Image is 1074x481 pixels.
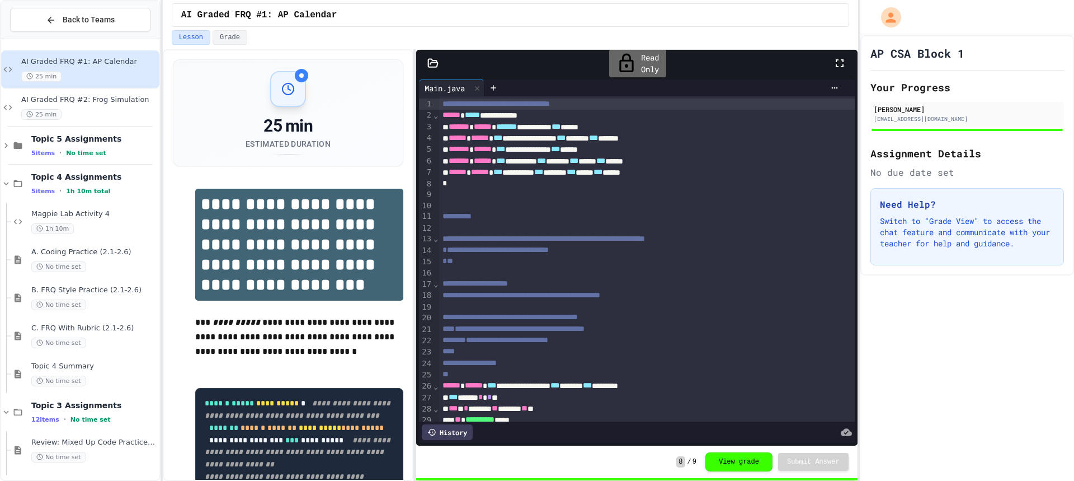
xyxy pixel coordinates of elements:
span: Fold line [433,279,439,288]
span: No time set [31,376,86,386]
div: 6 [419,156,433,167]
div: No due date set [870,166,1064,179]
div: 17 [419,279,433,290]
button: View grade [705,452,772,471]
button: Back to Teams [10,8,150,32]
span: No time set [31,300,86,310]
button: Grade [213,30,247,45]
span: C. FRQ With Rubric (2.1-2.6) [31,324,157,333]
span: Magpie Lab Activity 4 [31,209,157,219]
span: Topic 5 Assignments [31,134,157,144]
span: / [687,457,691,466]
div: 25 min [246,116,331,136]
div: 20 [419,312,433,324]
div: 9 [419,189,433,200]
span: A. Coding Practice (2.1-2.6) [31,247,157,257]
span: 1h 10m total [66,188,110,195]
div: 7 [419,167,433,178]
span: AI Graded FRQ #2: Frog Simulation [21,95,157,105]
span: 5 items [31,188,55,195]
span: 5 items [31,150,55,157]
div: [EMAIL_ADDRESS][DOMAIN_NAME] [874,115,1061,123]
span: No time set [31,452,86,463]
span: • [59,186,62,195]
p: Switch to "Grade View" to access the chat feature and communicate with your teacher for help and ... [880,216,1054,249]
span: • [59,148,62,157]
span: 25 min [21,71,62,82]
div: 18 [419,290,433,301]
span: Back to Teams [63,14,115,26]
div: 5 [419,144,433,155]
div: 27 [419,393,433,404]
button: Submit Answer [778,453,849,471]
div: [PERSON_NAME] [874,104,1061,114]
button: Lesson [172,30,210,45]
div: 16 [419,268,433,279]
span: No time set [70,416,111,423]
span: 9 [693,457,696,466]
div: 26 [419,381,433,392]
div: History [422,424,473,440]
h3: Need Help? [880,198,1054,211]
span: Review: Mixed Up Code Practice 1b (1.7-1.15) [31,438,157,447]
div: 11 [419,211,433,222]
div: 25 [419,370,433,381]
div: 15 [419,256,433,268]
div: Main.java [419,82,470,94]
h2: Assignment Details [870,146,1064,161]
div: 13 [419,234,433,245]
span: No time set [31,261,86,272]
h1: AP CSA Block 1 [870,45,964,61]
span: • [64,415,66,424]
div: 8 [419,179,433,190]
div: 2 [419,110,433,121]
span: 8 [676,456,685,468]
span: Fold line [433,234,439,243]
div: 23 [419,347,433,358]
div: 22 [419,335,433,347]
div: 19 [419,302,433,313]
span: AI Graded FRQ #1: AP Calendar [21,57,157,67]
span: Topic 4 Assignments [31,172,157,182]
div: 3 [419,122,433,133]
div: 12 [419,223,433,234]
span: Topic 3 Assignments [31,400,157,410]
span: No time set [31,338,86,348]
div: My Account [869,4,904,30]
span: Fold line [433,416,439,425]
div: Read Only [609,49,666,77]
span: No time set [66,150,106,157]
span: Fold line [433,404,439,413]
span: Fold line [433,382,439,391]
div: 10 [419,200,433,212]
div: Main.java [419,80,484,96]
div: 28 [419,404,433,415]
div: 4 [419,133,433,144]
span: 1h 10m [31,223,74,234]
div: 1 [419,99,433,110]
span: 25 min [21,109,62,120]
div: 29 [419,415,433,426]
span: Fold line [433,111,439,120]
div: 24 [419,358,433,370]
div: Estimated Duration [246,138,331,150]
div: 21 [419,324,433,335]
span: Topic 4 Summary [31,362,157,371]
span: Submit Answer [787,457,840,466]
div: 14 [419,245,433,256]
span: AI Graded FRQ #1: AP Calendar [181,8,337,22]
span: 12 items [31,416,59,423]
h2: Your Progress [870,80,1064,95]
span: B. FRQ Style Practice (2.1-2.6) [31,286,157,295]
